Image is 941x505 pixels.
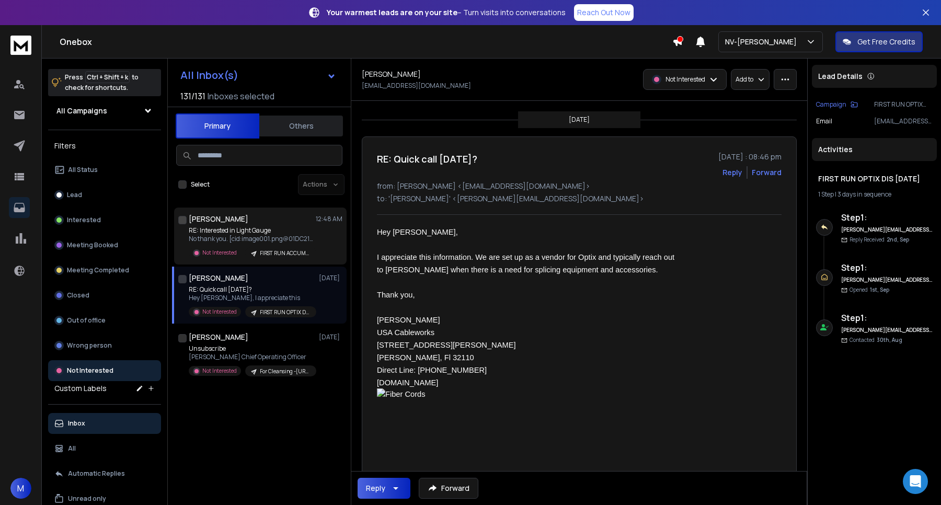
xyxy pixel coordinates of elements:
p: Email [816,117,832,125]
span: [STREET_ADDRESS][PERSON_NAME] [377,341,516,349]
div: Forward [752,167,782,178]
button: All Status [48,159,161,180]
p: 12:48 AM [316,215,342,223]
button: Meeting Booked [48,235,161,256]
span: Ctrl + Shift + k [85,71,130,83]
span: I appreciate this information. We are set up as a vendor for Optix and typically reach out to [PE... [377,253,676,274]
a: Reach Out Now [574,4,634,21]
p: [DATE] : 08:46 pm [718,152,782,162]
h6: Step 1 : [841,211,933,224]
img: Fiber Cords [377,388,504,487]
button: Get Free Credits [835,31,923,52]
h6: Step 1 : [841,312,933,324]
span: [PERSON_NAME], Fl 32110 [377,353,474,362]
h6: [PERSON_NAME][EMAIL_ADDRESS][DOMAIN_NAME] [841,226,933,234]
h6: [PERSON_NAME][EMAIL_ADDRESS][DOMAIN_NAME] [841,326,933,334]
p: [DATE] [569,116,590,124]
button: Reply [358,478,410,499]
p: Lead Details [818,71,863,82]
button: Campaign [816,100,858,109]
span: 1st, Sep [870,286,889,293]
button: All Inbox(s) [172,65,345,86]
button: Closed [48,285,161,306]
p: NV-[PERSON_NAME] [725,37,801,47]
h1: [PERSON_NAME] [362,69,421,79]
p: Inbox [68,419,85,428]
p: FIRST RUN OPTIX DIS [DATE] [260,308,310,316]
h1: RE: Quick call [DATE]? [377,152,477,166]
p: All Status [68,166,98,174]
p: Wrong person [67,341,112,350]
p: Not Interested [665,75,705,84]
p: Not Interested [67,366,113,375]
p: [EMAIL_ADDRESS][DOMAIN_NAME] [874,117,933,125]
p: Out of office [67,316,106,325]
p: No thank you. [cid:image001.png@01DC2188.0C312B10] [PERSON_NAME] [189,235,314,243]
h3: Inboxes selected [208,90,274,102]
p: Not Interested [202,367,237,375]
h3: Filters [48,139,161,153]
button: Inbox [48,413,161,434]
p: Not Interested [202,308,237,316]
p: Add to [736,75,753,84]
span: USA Cableworks [377,328,434,337]
span: 131 / 131 [180,90,205,102]
p: Not Interested [202,249,237,257]
h1: [PERSON_NAME] [189,332,248,342]
p: Get Free Credits [857,37,915,47]
button: Automatic Replies [48,463,161,484]
button: Others [259,114,343,137]
span: 30th, Aug [877,336,902,343]
h1: All Campaigns [56,106,107,116]
p: Reach Out Now [577,7,630,18]
div: Activities [812,138,937,161]
p: RE: Quick call [DATE]? [189,285,314,294]
div: Open Intercom Messenger [903,469,928,494]
span: 3 days in sequence [837,190,891,199]
p: Lead [67,191,82,199]
button: Out of office [48,310,161,331]
p: [PERSON_NAME] Chief Operating Officer [189,353,314,361]
p: Interested [67,216,101,224]
h3: Custom Labels [54,383,107,394]
button: All [48,438,161,459]
button: Reply [722,167,742,178]
span: Direct Line: [PHONE_NUMBER] [377,366,487,374]
div: Reply [366,483,385,493]
p: Unsubscribe [189,345,314,353]
span: Hey [PERSON_NAME], [377,228,458,236]
p: Closed [67,291,89,300]
span: [DOMAIN_NAME] [377,378,438,387]
span: 1 Step [818,190,834,199]
button: All Campaigns [48,100,161,121]
label: Select [191,180,210,189]
h1: FIRST RUN OPTIX DIS [DATE] [818,174,931,184]
p: [DATE] [319,333,342,341]
strong: Your warmest leads are on your site [327,7,457,17]
p: FIRST RUN ACCUMEN 25-29 [260,249,310,257]
span: 2nd, Sep [887,236,909,243]
button: Wrong person [48,335,161,356]
p: – Turn visits into conversations [327,7,566,18]
p: Meeting Completed [67,266,129,274]
button: Meeting Completed [48,260,161,281]
p: Unread only [68,495,106,503]
p: [EMAIL_ADDRESS][DOMAIN_NAME] [362,82,471,90]
button: Forward [419,478,478,499]
p: Meeting Booked [67,241,118,249]
h1: All Inbox(s) [180,70,238,81]
p: All [68,444,76,453]
h1: [PERSON_NAME] [189,214,248,224]
h6: [PERSON_NAME][EMAIL_ADDRESS][DOMAIN_NAME] [841,276,933,284]
h6: Step 1 : [841,261,933,274]
p: Reply Received [850,236,909,244]
p: FIRST RUN OPTIX DIS [DATE] [874,100,933,109]
h1: Onebox [60,36,672,48]
p: [DATE] [319,274,342,282]
div: | [818,190,931,199]
p: Hey [PERSON_NAME], I appreciate this [189,294,314,302]
button: M [10,478,31,499]
button: Primary [176,113,259,139]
